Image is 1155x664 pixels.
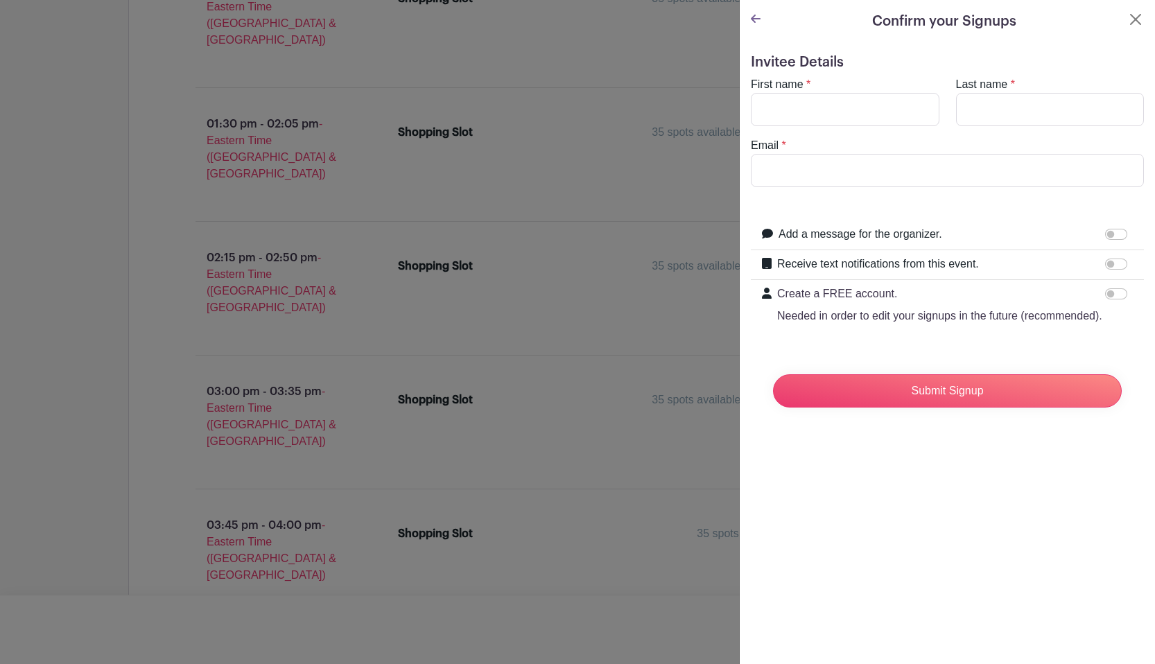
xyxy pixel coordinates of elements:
input: Submit Signup [773,374,1122,408]
h5: Invitee Details [751,54,1144,71]
label: Last name [956,76,1008,93]
label: Receive text notifications from this event. [777,256,979,272]
label: First name [751,76,804,93]
label: Email [751,137,779,154]
label: Add a message for the organizer. [779,226,942,243]
button: Close [1127,11,1144,28]
p: Needed in order to edit your signups in the future (recommended). [777,308,1102,324]
h5: Confirm your Signups [872,11,1016,32]
p: Create a FREE account. [777,286,1102,302]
